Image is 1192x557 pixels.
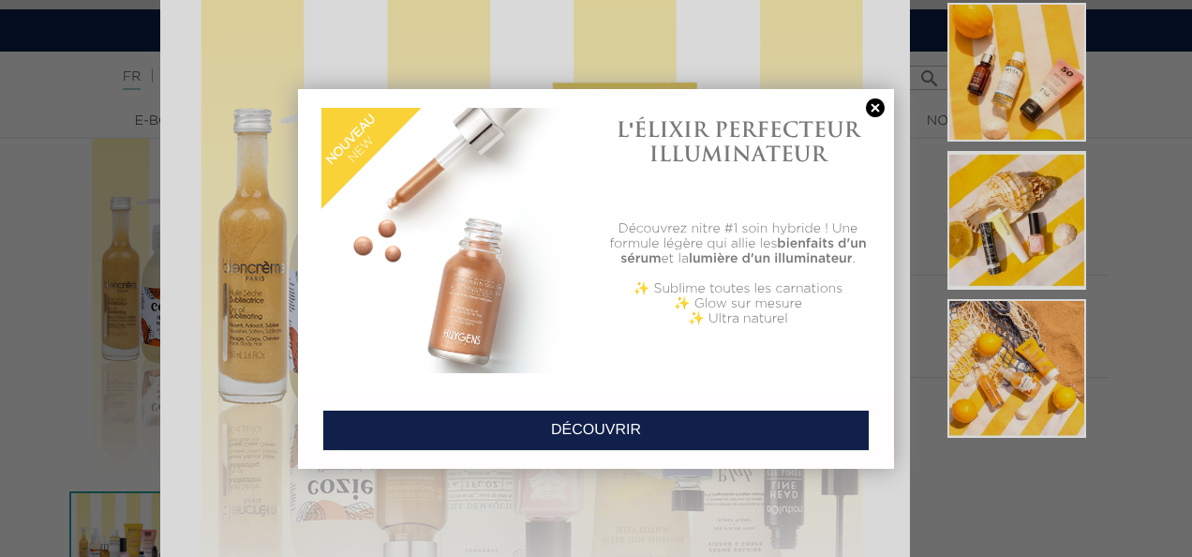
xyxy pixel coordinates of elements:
[620,237,866,265] b: bienfaits d'un sérum
[605,221,871,266] p: Découvrez nitre #1 soin hybride ! Une formule légère qui allie les et la .
[605,311,871,326] p: ✨ Ultra naturel
[605,117,871,167] h1: L'ÉLIXIR PERFECTEUR ILLUMINATEUR
[689,252,853,265] b: lumière d'un illuminateur
[605,296,871,311] p: ✨ Glow sur mesure
[322,410,870,451] a: DÉCOUVRIR
[605,281,871,296] p: ✨ Sublime toutes les carnations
